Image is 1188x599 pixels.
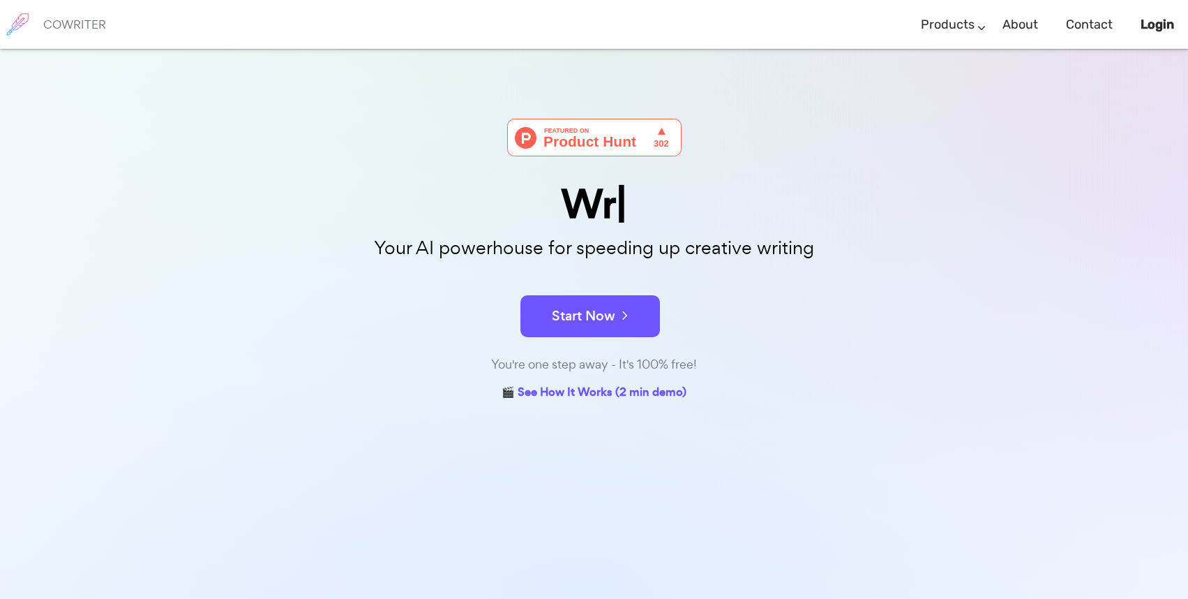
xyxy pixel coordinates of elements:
[1066,4,1113,45] a: Contact
[502,383,686,404] a: 🎬 See How It Works (2 min demo)
[246,355,943,375] div: You're one step away - It's 100% free!
[43,18,106,31] h6: COWRITER
[1002,4,1038,45] a: About
[507,119,682,156] img: Cowriter - Your AI buddy for speeding up creative writing | Product Hunt
[1141,4,1174,45] a: Login
[1141,17,1174,32] b: Login
[520,295,660,337] button: Start Now
[246,233,943,263] p: Your AI powerhouse for speeding up creative writing
[246,184,943,224] div: Wr
[921,4,975,45] a: Products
